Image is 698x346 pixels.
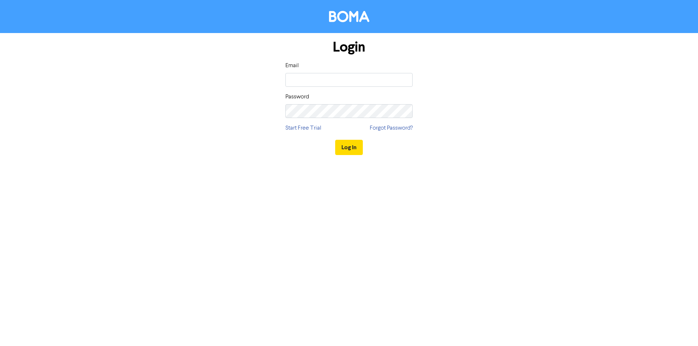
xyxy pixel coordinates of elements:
[607,268,698,346] iframe: Chat Widget
[285,93,309,101] label: Password
[335,140,363,155] button: Log In
[285,124,321,133] a: Start Free Trial
[370,124,413,133] a: Forgot Password?
[285,61,299,70] label: Email
[329,11,369,22] img: BOMA Logo
[285,39,413,56] h1: Login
